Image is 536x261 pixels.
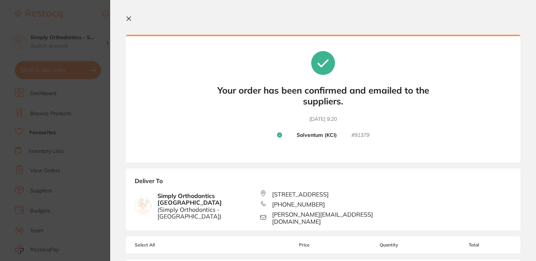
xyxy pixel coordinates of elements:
b: Deliver To [135,177,511,191]
span: ( Simply Orthodontics - [GEOGRAPHIC_DATA] ) [157,206,260,220]
span: [PERSON_NAME][EMAIL_ADDRESS][DOMAIN_NAME] [272,211,386,225]
img: empty.jpg [135,198,151,214]
b: Your order has been confirmed and emailed to the suppliers. [211,85,435,107]
small: # 91379 [351,132,369,139]
span: [PHONE_NUMBER] [272,201,325,208]
span: Total [436,242,511,248]
b: Solventum (KCI) [297,132,337,139]
b: Simply Orthodontics [GEOGRAPHIC_DATA] [157,192,260,220]
span: Select All [135,242,209,248]
span: Quantity [342,242,436,248]
span: Price [267,242,342,248]
span: [STREET_ADDRESS] [272,191,329,198]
